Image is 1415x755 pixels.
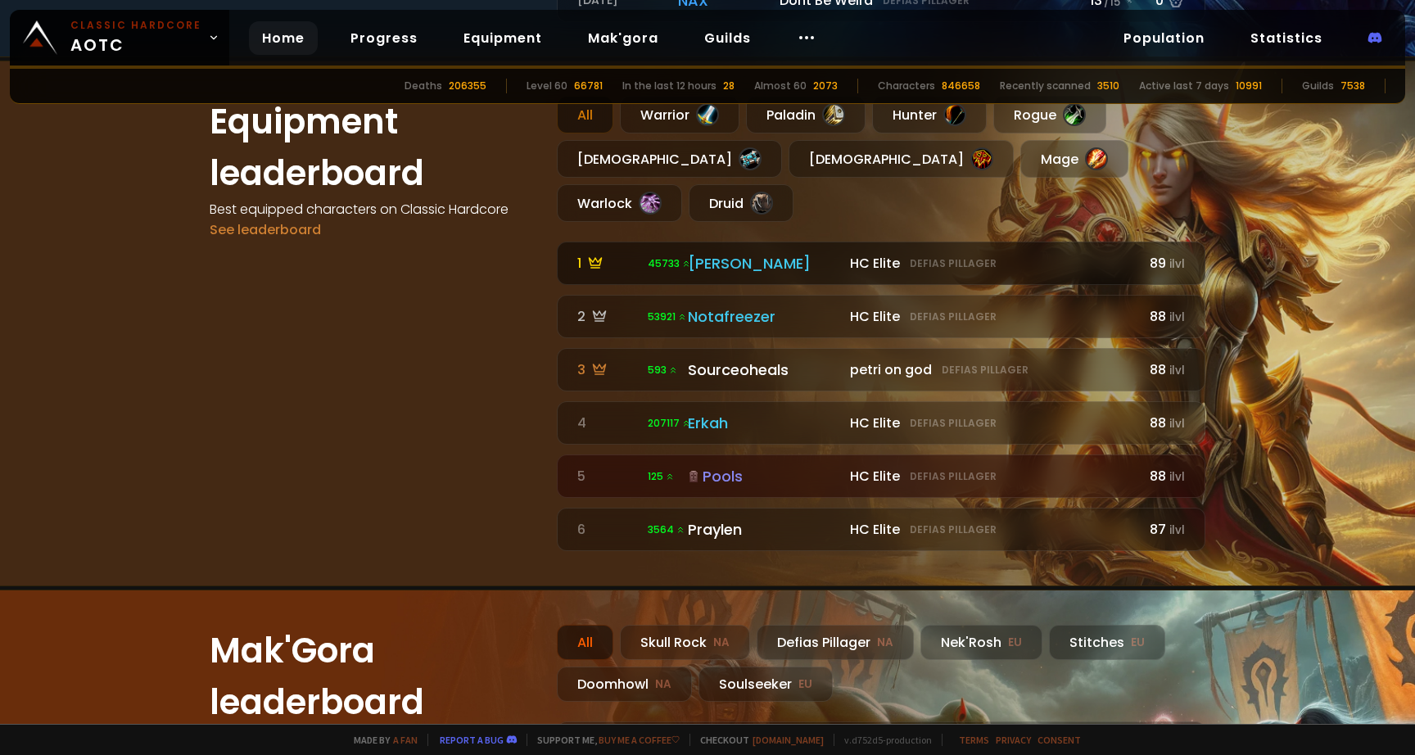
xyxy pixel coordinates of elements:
[622,79,717,93] div: In the last 12 hours
[249,21,318,55] a: Home
[1142,253,1185,274] div: 89
[337,21,431,55] a: Progress
[440,734,504,746] a: Report a bug
[648,256,691,271] span: 45733
[1169,363,1185,378] small: ilvl
[757,625,914,660] div: Defias Pillager
[813,79,838,93] div: 2073
[527,79,567,93] div: Level 60
[648,469,675,484] span: 125
[942,79,980,93] div: 846658
[648,310,687,324] span: 53921
[648,416,691,431] span: 207117
[577,359,638,380] div: 3
[574,79,603,93] div: 66781
[557,508,1205,551] a: 6 3564 Praylen HC EliteDefias Pillager87ilvl
[688,252,840,274] div: [PERSON_NAME]
[1237,21,1336,55] a: Statistics
[577,306,638,327] div: 2
[878,79,935,93] div: Characters
[689,734,824,746] span: Checkout
[1008,635,1022,651] small: EU
[1302,79,1334,93] div: Guilds
[70,18,201,33] small: Classic Hardcore
[210,96,537,199] h1: Equipment leaderboard
[689,184,793,222] div: Druid
[959,734,989,746] a: Terms
[1020,140,1128,178] div: Mage
[910,416,997,431] small: Defias Pillager
[834,734,932,746] span: v. d752d5 - production
[648,522,685,537] span: 3564
[648,363,678,377] span: 593
[599,734,680,746] a: Buy me a coffee
[1340,79,1365,93] div: 7538
[450,21,555,55] a: Equipment
[70,18,201,57] span: AOTC
[850,306,1132,327] div: HC Elite
[620,625,750,660] div: Skull Rock
[557,454,1205,498] a: 5 125 Pools HC EliteDefias Pillager88ilvl
[655,676,671,693] small: NA
[1110,21,1218,55] a: Population
[688,305,840,328] div: Notafreezer
[698,667,833,702] div: Soulseeker
[877,635,893,651] small: NA
[557,401,1205,445] a: 4 207117 Erkah HC EliteDefias Pillager88ilvl
[1142,413,1185,433] div: 88
[688,465,840,487] div: Pools
[1169,310,1185,325] small: ilvl
[527,734,680,746] span: Support me,
[1142,306,1185,327] div: 88
[405,79,442,93] div: Deaths
[577,253,638,274] div: 1
[557,242,1205,285] a: 1 45733 [PERSON_NAME] HC EliteDefias Pillager89ilvl
[1169,416,1185,432] small: ilvl
[449,79,486,93] div: 206355
[910,522,997,537] small: Defias Pillager
[577,519,638,540] div: 6
[996,734,1031,746] a: Privacy
[1139,79,1229,93] div: Active last 7 days
[798,676,812,693] small: EU
[557,295,1205,338] a: 2 53921 Notafreezer HC EliteDefias Pillager88ilvl
[691,21,764,55] a: Guilds
[1142,466,1185,486] div: 88
[910,256,997,271] small: Defias Pillager
[1169,256,1185,272] small: ilvl
[557,667,692,702] div: Doomhowl
[993,96,1106,133] div: Rogue
[557,625,613,660] div: All
[713,635,730,651] small: NA
[850,253,1132,274] div: HC Elite
[753,734,824,746] a: [DOMAIN_NAME]
[1236,79,1262,93] div: 10991
[210,220,321,239] a: See leaderboard
[557,96,613,133] div: All
[577,466,638,486] div: 5
[754,79,807,93] div: Almost 60
[688,518,840,540] div: Praylen
[210,625,537,728] h1: Mak'Gora leaderboard
[746,96,866,133] div: Paladin
[1097,79,1119,93] div: 3510
[1169,469,1185,485] small: ilvl
[910,469,997,484] small: Defias Pillager
[688,412,840,434] div: Erkah
[210,199,537,219] h4: Best equipped characters on Classic Hardcore
[1049,625,1165,660] div: Stitches
[1142,519,1185,540] div: 87
[1000,79,1091,93] div: Recently scanned
[850,466,1132,486] div: HC Elite
[575,21,671,55] a: Mak'gora
[920,625,1042,660] div: Nek'Rosh
[393,734,418,746] a: a fan
[688,359,840,381] div: Sourceoheals
[850,359,1132,380] div: petri on god
[1038,734,1081,746] a: Consent
[10,10,229,66] a: Classic HardcoreAOTC
[1169,522,1185,538] small: ilvl
[872,96,987,133] div: Hunter
[1142,359,1185,380] div: 88
[850,413,1132,433] div: HC Elite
